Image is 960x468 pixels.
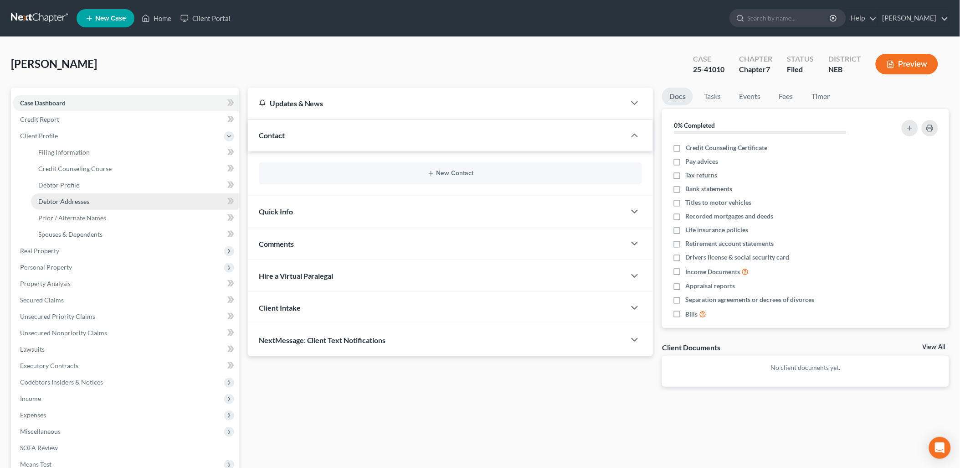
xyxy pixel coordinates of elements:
[787,54,814,64] div: Status
[38,198,89,205] span: Debtor Addresses
[20,378,103,386] span: Codebtors Insiders & Notices
[693,64,724,75] div: 25-41010
[38,181,79,189] span: Debtor Profile
[686,198,752,207] span: Titles to motor vehicles
[771,88,801,105] a: Fees
[766,65,770,73] span: 7
[13,440,239,456] a: SOFA Review
[686,143,767,152] span: Credit Counseling Certificate
[732,88,768,105] a: Events
[38,148,90,156] span: Filing Information
[31,177,239,193] a: Debtor Profile
[13,325,239,341] a: Unsecured Nonpriority Claims
[20,411,46,419] span: Expenses
[20,280,71,287] span: Property Analysis
[828,54,861,64] div: District
[20,362,78,369] span: Executory Contracts
[20,115,59,123] span: Credit Report
[31,193,239,210] a: Debtor Addresses
[878,10,949,26] a: [PERSON_NAME]
[686,212,774,221] span: Recorded mortgages and deeds
[923,344,945,350] a: View All
[95,15,126,22] span: New Case
[259,99,615,108] div: Updates & News
[669,363,942,372] p: No client documents yet.
[38,230,103,238] span: Spouses & Dependents
[804,88,837,105] a: Timer
[686,253,790,262] span: Drivers license & social security card
[662,343,720,352] div: Client Documents
[20,312,95,320] span: Unsecured Priority Claims
[31,226,239,243] a: Spouses & Dependents
[686,295,815,304] span: Separation agreements or decrees of divorces
[13,292,239,308] a: Secured Claims
[31,144,239,161] a: Filing Information
[38,214,106,222] span: Prior / Alternate Names
[137,10,176,26] a: Home
[20,247,59,255] span: Real Property
[13,308,239,325] a: Unsecured Priority Claims
[748,10,831,26] input: Search by name...
[259,131,285,140] span: Contact
[828,64,861,75] div: NEB
[259,271,334,280] span: Hire a Virtual Paralegal
[20,329,107,337] span: Unsecured Nonpriority Claims
[686,239,774,248] span: Retirement account statements
[686,267,740,276] span: Income Documents
[697,88,728,105] a: Tasks
[13,341,239,358] a: Lawsuits
[929,437,951,459] div: Open Intercom Messenger
[739,54,772,64] div: Chapter
[20,460,51,468] span: Means Test
[266,170,635,177] button: New Contact
[31,210,239,226] a: Prior / Alternate Names
[20,444,58,452] span: SOFA Review
[876,54,938,74] button: Preview
[38,165,112,172] span: Credit Counseling Course
[686,310,698,319] span: Bills
[259,336,386,344] span: NextMessage: Client Text Notifications
[13,95,239,111] a: Case Dashboard
[686,281,735,291] span: Appraisal reports
[686,157,719,166] span: Pay advices
[259,303,301,312] span: Client Intake
[11,57,97,70] span: [PERSON_NAME]
[847,10,877,26] a: Help
[674,121,715,129] strong: 0% Completed
[31,161,239,177] a: Credit Counseling Course
[739,64,772,75] div: Chapter
[20,395,41,402] span: Income
[20,427,61,435] span: Miscellaneous
[20,263,72,271] span: Personal Property
[176,10,235,26] a: Client Portal
[20,296,64,304] span: Secured Claims
[259,239,294,248] span: Comments
[686,171,718,180] span: Tax returns
[13,111,239,128] a: Credit Report
[259,207,293,216] span: Quick Info
[20,132,58,140] span: Client Profile
[13,276,239,292] a: Property Analysis
[20,345,45,353] span: Lawsuits
[686,225,749,234] span: Life insurance policies
[20,99,66,107] span: Case Dashboard
[686,184,733,193] span: Bank statements
[787,64,814,75] div: Filed
[693,54,724,64] div: Case
[662,88,693,105] a: Docs
[13,358,239,374] a: Executory Contracts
